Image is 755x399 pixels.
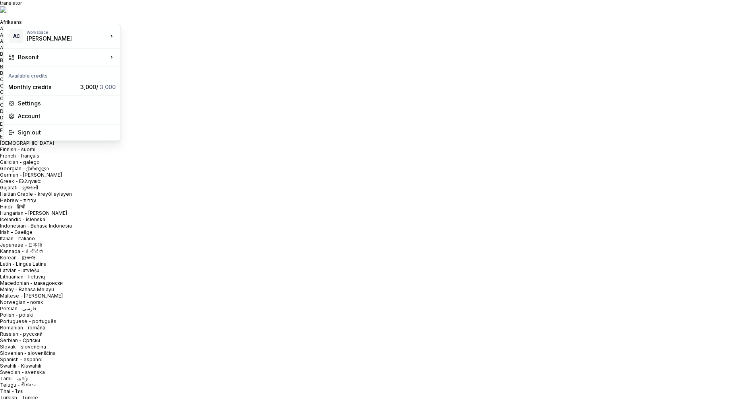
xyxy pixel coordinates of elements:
[18,112,116,120] div: Account
[18,53,108,61] div: Bosonit
[27,30,108,35] div: Workspace
[80,84,116,90] span: 3,000 /
[100,84,116,90] span: 3,000
[27,35,94,43] div: [PERSON_NAME]
[8,83,77,91] div: Monthly credits
[9,29,23,43] div: AC
[5,68,119,81] div: Available credits
[18,99,116,107] div: Settings
[18,128,116,136] div: Sign out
